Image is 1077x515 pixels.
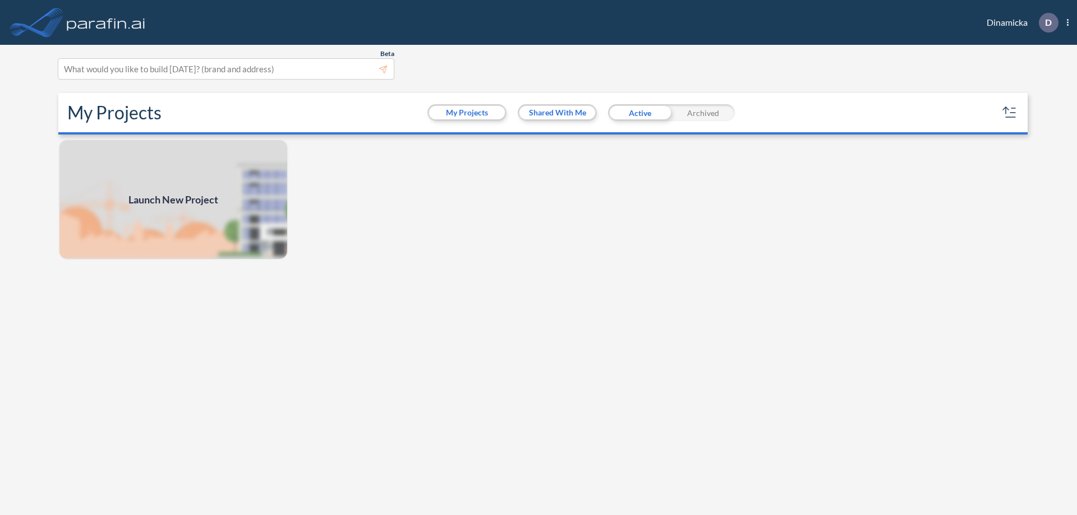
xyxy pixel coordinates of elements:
[519,106,595,119] button: Shared With Me
[58,139,288,260] img: add
[380,49,394,58] span: Beta
[128,192,218,207] span: Launch New Project
[671,104,735,121] div: Archived
[65,11,148,34] img: logo
[970,13,1069,33] div: Dinamicka
[58,139,288,260] a: Launch New Project
[429,106,505,119] button: My Projects
[1001,104,1019,122] button: sort
[67,102,162,123] h2: My Projects
[608,104,671,121] div: Active
[1045,17,1052,27] p: D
